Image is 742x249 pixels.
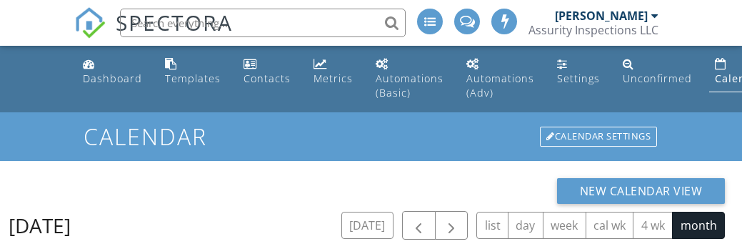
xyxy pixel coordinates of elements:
button: day [508,212,543,240]
img: The Best Home Inspection Software - Spectora [74,7,106,39]
input: Search everything... [120,9,406,37]
a: SPECTORA [74,19,233,49]
h2: [DATE] [9,211,71,240]
button: week [543,212,586,240]
div: Settings [557,72,600,85]
h1: Calendar [84,124,659,149]
div: Unconfirmed [623,72,692,85]
a: Unconfirmed [617,52,698,92]
button: Next month [435,211,468,240]
a: Contacts [238,52,296,92]
a: Automations (Basic) [370,52,449,107]
div: Automations (Basic) [376,72,443,99]
div: Dashboard [83,72,142,85]
div: Assurity Inspections LLC [528,23,658,37]
button: New Calendar View [557,178,726,204]
div: [PERSON_NAME] [555,9,648,23]
button: list [476,212,508,240]
a: Dashboard [77,52,148,92]
a: Settings [551,52,606,92]
div: Templates [165,72,221,85]
a: Automations (Advanced) [461,52,540,107]
div: Metrics [314,72,353,85]
div: Automations (Adv) [466,72,534,99]
a: Calendar Settings [538,125,658,148]
div: Calendar Settings [540,127,657,147]
a: Templates [159,52,226,92]
button: month [672,212,725,240]
button: Previous month [402,211,436,240]
button: [DATE] [341,212,393,240]
div: Contacts [244,72,291,85]
button: cal wk [586,212,634,240]
a: Metrics [308,52,359,92]
button: 4 wk [633,212,673,240]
